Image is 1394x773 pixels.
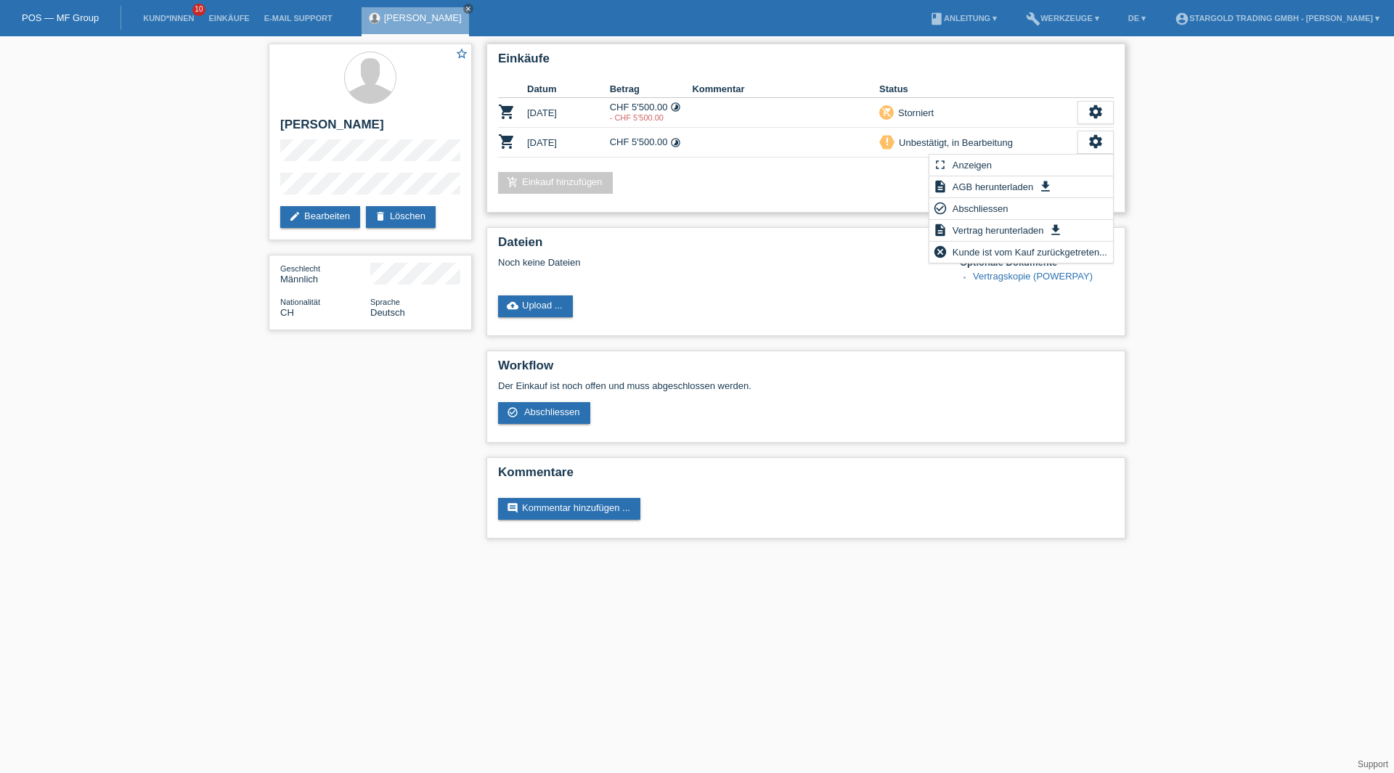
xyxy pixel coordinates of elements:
span: 10 [192,4,205,16]
td: [DATE] [527,128,610,158]
td: CHF 5'500.00 [610,128,693,158]
a: Support [1358,759,1388,769]
a: cloud_uploadUpload ... [498,295,573,317]
div: Unbestätigt, in Bearbeitung [894,135,1013,150]
a: check_circle_outline Abschliessen [498,402,590,424]
a: deleteLöschen [366,206,436,228]
span: Geschlecht [280,264,320,273]
i: get_app [1038,179,1053,194]
span: Sprache [370,298,400,306]
h2: Einkäufe [498,52,1114,73]
i: close [465,5,472,12]
div: 09.10.2025 / Neue Datum [610,113,693,122]
h2: Kommentare [498,465,1114,487]
h2: Workflow [498,359,1114,380]
td: CHF 5'500.00 [610,98,693,128]
a: account_circleStargold Trading GmbH - [PERSON_NAME] ▾ [1167,14,1387,23]
span: Anzeigen [950,156,994,173]
a: Kund*innen [136,14,201,23]
i: add_shopping_cart [507,176,518,188]
i: settings [1088,104,1104,120]
a: Vertragskopie (POWERPAY) [973,271,1093,282]
i: build [1026,12,1040,26]
div: Noch keine Dateien [498,257,942,268]
i: description [933,179,947,194]
a: star_border [455,47,468,62]
i: comment [507,502,518,514]
i: POSP00027338 [498,103,515,120]
span: Deutsch [370,307,405,318]
th: Kommentar [692,81,879,98]
i: account_circle [1175,12,1189,26]
i: star_border [455,47,468,60]
h2: [PERSON_NAME] [280,118,460,139]
span: AGB herunterladen [950,178,1035,195]
i: remove_shopping_cart [881,107,892,117]
i: fullscreen [933,158,947,172]
i: delete [375,210,386,222]
i: check_circle_outline [507,406,518,418]
i: priority_high [882,136,892,147]
i: check_circle_outline [933,201,947,216]
td: [DATE] [527,98,610,128]
i: Fixe Raten (48 Raten) [670,102,681,113]
i: POSP00028495 [498,133,515,150]
a: Einkäufe [201,14,256,23]
span: Abschliessen [950,200,1011,217]
i: Fixe Raten (48 Raten) [670,137,681,148]
span: Abschliessen [524,406,580,417]
th: Betrag [610,81,693,98]
a: POS — MF Group [22,12,99,23]
a: close [463,4,473,14]
a: [PERSON_NAME] [384,12,462,23]
a: E-Mail Support [257,14,340,23]
span: Schweiz [280,307,294,318]
span: Nationalität [280,298,320,306]
a: commentKommentar hinzufügen ... [498,498,640,520]
p: Der Einkauf ist noch offen und muss abgeschlossen werden. [498,380,1114,391]
i: cloud_upload [507,300,518,311]
a: buildWerkzeuge ▾ [1019,14,1106,23]
a: add_shopping_cartEinkauf hinzufügen [498,172,613,194]
div: Storniert [894,105,934,120]
th: Datum [527,81,610,98]
th: Status [879,81,1077,98]
i: settings [1088,134,1104,150]
div: Männlich [280,263,370,285]
a: bookAnleitung ▾ [922,14,1004,23]
i: edit [289,210,301,222]
h2: Dateien [498,235,1114,257]
a: DE ▾ [1121,14,1153,23]
i: book [929,12,944,26]
a: editBearbeiten [280,206,360,228]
